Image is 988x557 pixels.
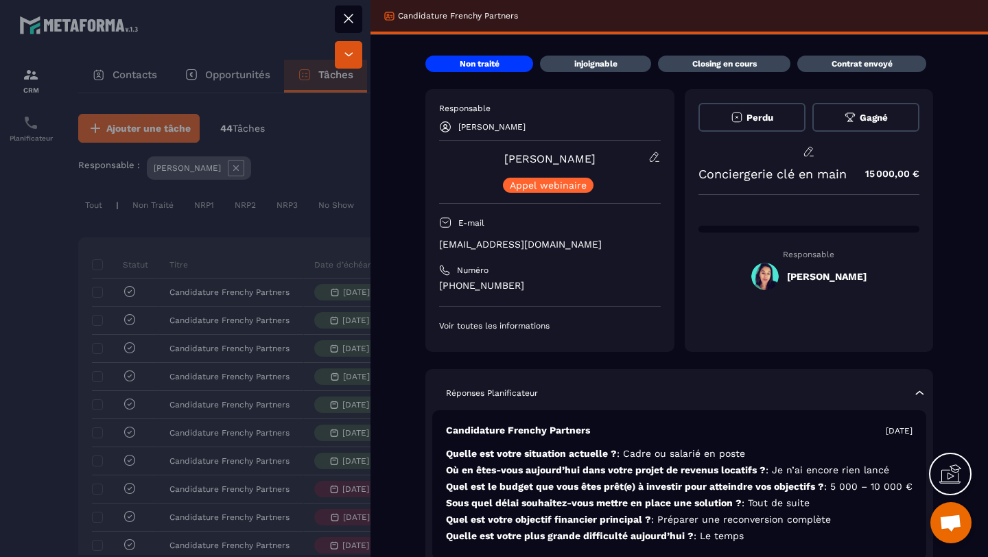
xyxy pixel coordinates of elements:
[742,497,810,508] span: : Tout de suite
[746,112,773,123] span: Perdu
[439,320,661,331] p: Voir toutes les informations
[398,10,518,21] p: Candidature Frenchy Partners
[439,103,661,114] p: Responsable
[832,58,893,69] p: Contrat envoyé
[458,217,484,228] p: E-mail
[446,513,913,526] p: Quel est votre objectif financier principal ?
[439,238,661,251] p: [EMAIL_ADDRESS][DOMAIN_NAME]
[446,424,590,437] p: Candidature Frenchy Partners
[787,271,867,282] h5: [PERSON_NAME]
[812,103,919,132] button: Gagné
[692,58,757,69] p: Closing en cours
[458,122,526,132] p: [PERSON_NAME]
[766,464,889,475] span: : Je n’ai encore rien lancé
[698,250,920,259] p: Responsable
[460,58,499,69] p: Non traité
[694,530,744,541] span: : Le temps
[851,161,919,187] p: 15 000,00 €
[446,497,913,510] p: Sous quel délai souhaitez-vous mettre en place une solution ?
[574,58,617,69] p: injoignable
[446,480,913,493] p: Quel est le budget que vous êtes prêt(e) à investir pour atteindre vos objectifs ?
[617,448,745,459] span: : Cadre ou salarié en poste
[446,464,913,477] p: Où en êtes-vous aujourd’hui dans votre projet de revenus locatifs ?
[698,103,805,132] button: Perdu
[446,447,913,460] p: Quelle est votre situation actuelle ?
[446,388,538,399] p: Réponses Planificateur
[860,112,888,123] span: Gagné
[824,481,913,492] span: : 5 000 – 10 000 €
[930,502,972,543] div: Ouvrir le chat
[446,530,913,543] p: Quelle est votre plus grande difficulté aujourd’hui ?
[510,180,587,190] p: Appel webinaire
[504,152,596,165] a: [PERSON_NAME]
[886,425,913,436] p: [DATE]
[651,514,831,525] span: : Préparer une reconversion complète
[439,279,661,292] p: [PHONE_NUMBER]
[457,265,489,276] p: Numéro
[698,167,847,181] p: Conciergerie clé en main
